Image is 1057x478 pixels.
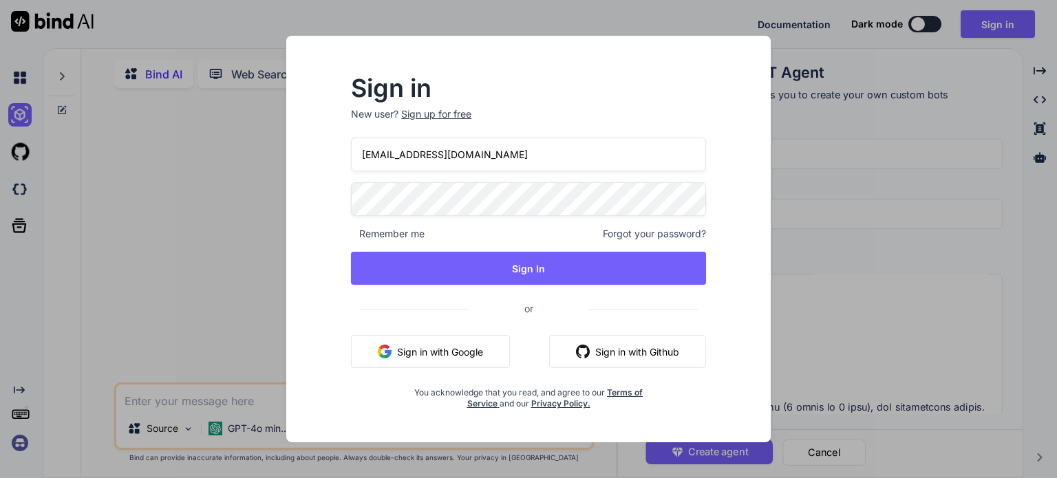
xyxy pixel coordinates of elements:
[351,252,706,285] button: Sign In
[469,292,588,325] span: or
[467,387,643,409] a: Terms of Service
[351,335,510,368] button: Sign in with Google
[603,227,706,241] span: Forgot your password?
[351,227,425,241] span: Remember me
[576,345,590,358] img: github
[410,379,647,409] div: You acknowledge that you read, and agree to our and our
[351,138,706,171] input: Login or Email
[531,398,590,409] a: Privacy Policy.
[351,107,706,138] p: New user?
[351,77,706,99] h2: Sign in
[378,345,392,358] img: google
[401,107,471,121] div: Sign up for free
[549,335,706,368] button: Sign in with Github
